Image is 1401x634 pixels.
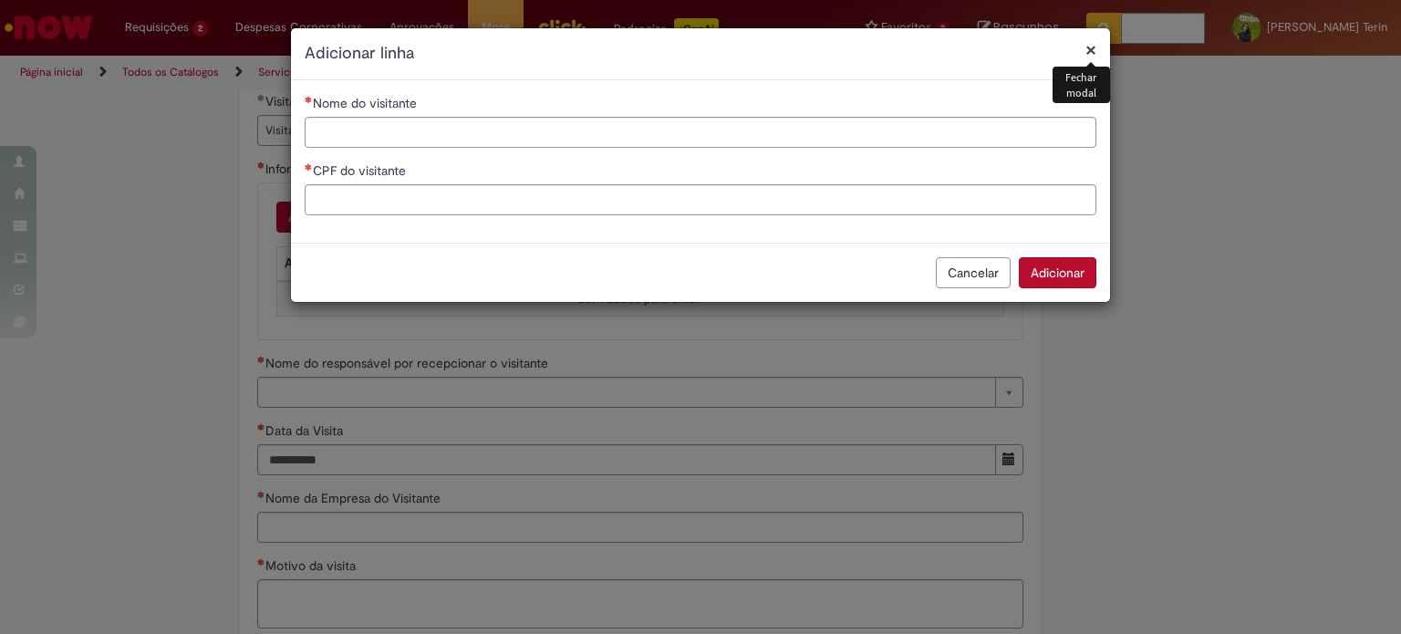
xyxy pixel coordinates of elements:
[305,96,313,103] span: Necessários
[305,184,1096,215] input: CPF do visitante
[936,257,1011,288] button: Cancelar
[1053,67,1110,103] div: Fechar modal
[305,117,1096,148] input: Nome do visitante
[1019,257,1096,288] button: Adicionar
[313,95,420,111] span: Nome do visitante
[305,163,313,171] span: Necessários
[1085,40,1096,59] button: Fechar modal
[313,162,410,179] span: CPF do visitante
[305,42,1096,66] h2: Adicionar linha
